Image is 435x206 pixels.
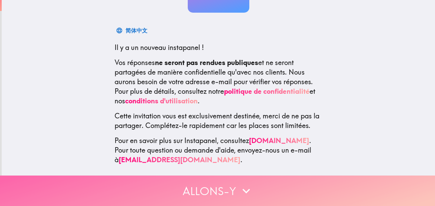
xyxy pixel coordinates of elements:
[126,26,147,35] div: 简体中文
[125,96,198,105] a: conditions d'utilisation
[224,87,309,95] a: politique de confidentialité
[249,136,309,145] a: [DOMAIN_NAME]
[115,111,322,130] p: Cette invitation vous est exclusivement destinée, merci de ne pas la partager. Complétez-le rapid...
[115,24,150,37] button: 简体中文
[115,58,322,106] p: Vos réponses et ne seront partagées de manière confidentielle qu'avec nos clients. Nous aurons be...
[155,58,258,67] b: ne seront pas rendues publiques
[115,136,322,165] p: Pour en savoir plus sur Instapanel, consultez . Pour toute question ou demande d'aide, envoyez-no...
[119,155,240,164] a: [EMAIL_ADDRESS][DOMAIN_NAME]
[115,43,204,52] span: Il y a un nouveau instapanel !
